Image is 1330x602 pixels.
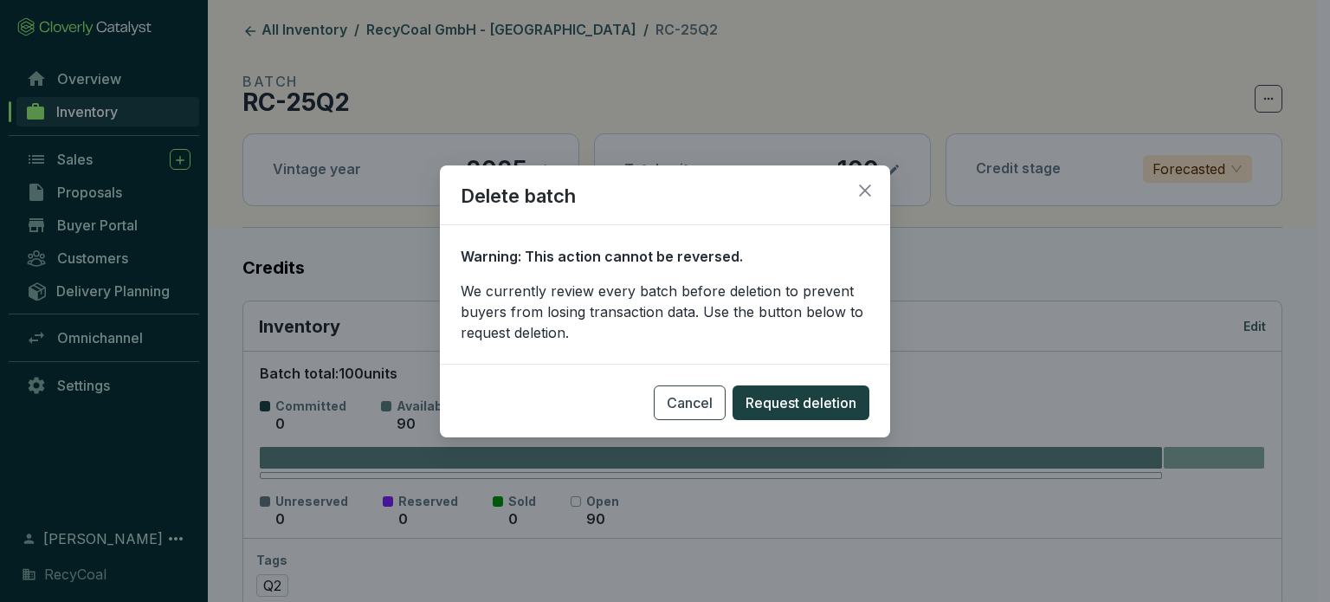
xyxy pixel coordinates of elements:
[461,280,869,342] p: We currently review every batch before deletion to prevent buyers from losing transaction data. U...
[746,392,856,412] span: Request deletion
[461,245,869,266] p: Warning: This action cannot be reversed.
[733,385,869,419] button: Request deletion
[667,392,713,412] span: Cancel
[857,183,873,198] span: close
[851,183,879,198] span: Close
[851,177,879,204] button: Close
[440,183,890,225] h2: Delete batch
[654,385,726,419] button: Cancel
